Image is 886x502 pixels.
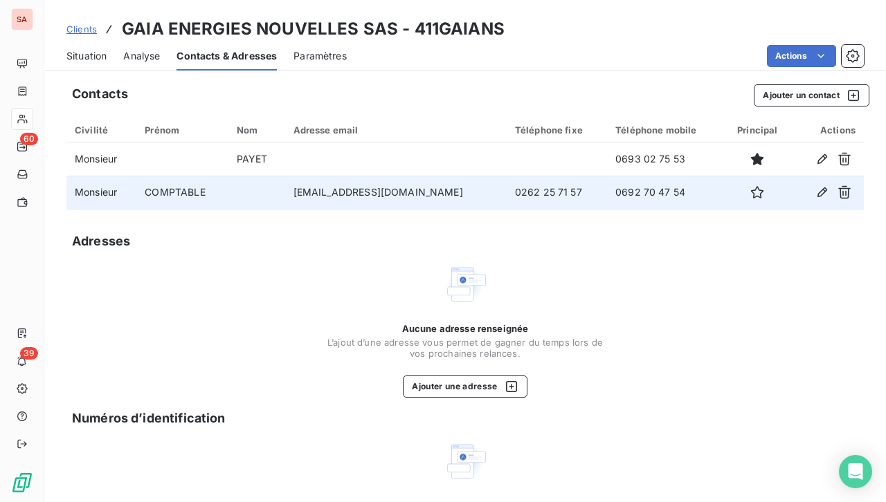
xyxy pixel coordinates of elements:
span: 39 [20,347,38,360]
div: Téléphone fixe [515,124,599,136]
span: 60 [20,133,38,145]
span: Contacts & Adresses [177,49,277,63]
td: 0693 02 75 53 [607,142,723,176]
td: Monsieur [66,142,136,176]
a: Clients [66,22,97,36]
div: SA [11,8,33,30]
td: 0262 25 71 57 [507,176,607,209]
h5: Contacts [72,84,128,104]
button: Actions [767,45,836,67]
div: Civilité [75,124,128,136]
img: Empty state [443,439,487,483]
td: COMPTABLE [136,176,228,209]
button: Ajouter une adresse [403,375,527,398]
div: Open Intercom Messenger [839,455,872,488]
div: Téléphone mobile [615,124,715,136]
span: Aucune adresse renseignée [402,323,529,334]
span: Clients [66,24,97,35]
span: Situation [66,49,107,63]
span: L’ajout d’une adresse vous permet de gagner du temps lors de vos prochaines relances. [327,337,604,359]
div: Nom [237,124,277,136]
button: Ajouter un contact [754,84,869,106]
td: PAYET [228,142,285,176]
td: Monsieur [66,176,136,209]
div: Adresse email [293,124,498,136]
h5: Adresses [72,232,130,251]
span: Paramètres [293,49,347,63]
h5: Numéros d’identification [72,409,226,428]
div: Actions [799,124,856,136]
img: Empty state [443,262,487,306]
div: Principal [732,124,783,136]
img: Logo LeanPay [11,472,33,494]
span: Analyse [123,49,160,63]
td: 0692 70 47 54 [607,176,723,209]
h3: GAIA ENERGIES NOUVELLES SAS - 411GAIANS [122,17,505,41]
div: Prénom [145,124,219,136]
td: [EMAIL_ADDRESS][DOMAIN_NAME] [285,176,507,209]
